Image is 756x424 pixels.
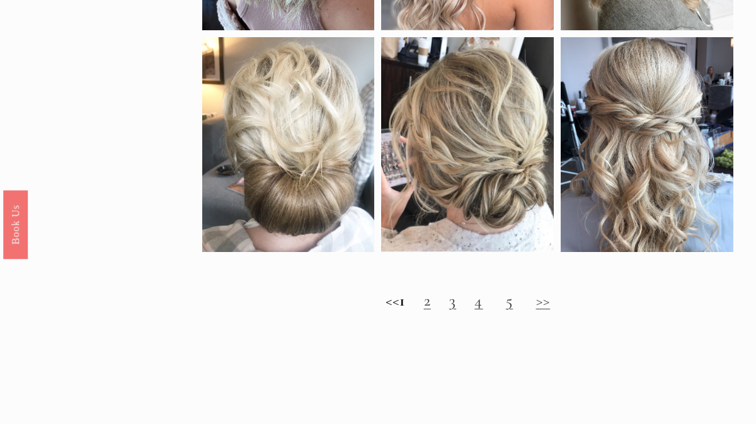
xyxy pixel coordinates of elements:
[449,290,456,310] a: 3
[399,290,405,310] strong: 1
[3,190,28,258] a: Book Us
[474,290,483,310] a: 4
[202,291,733,310] h2: <<
[536,290,551,310] a: >>
[506,290,513,310] a: 5
[424,290,431,310] a: 2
